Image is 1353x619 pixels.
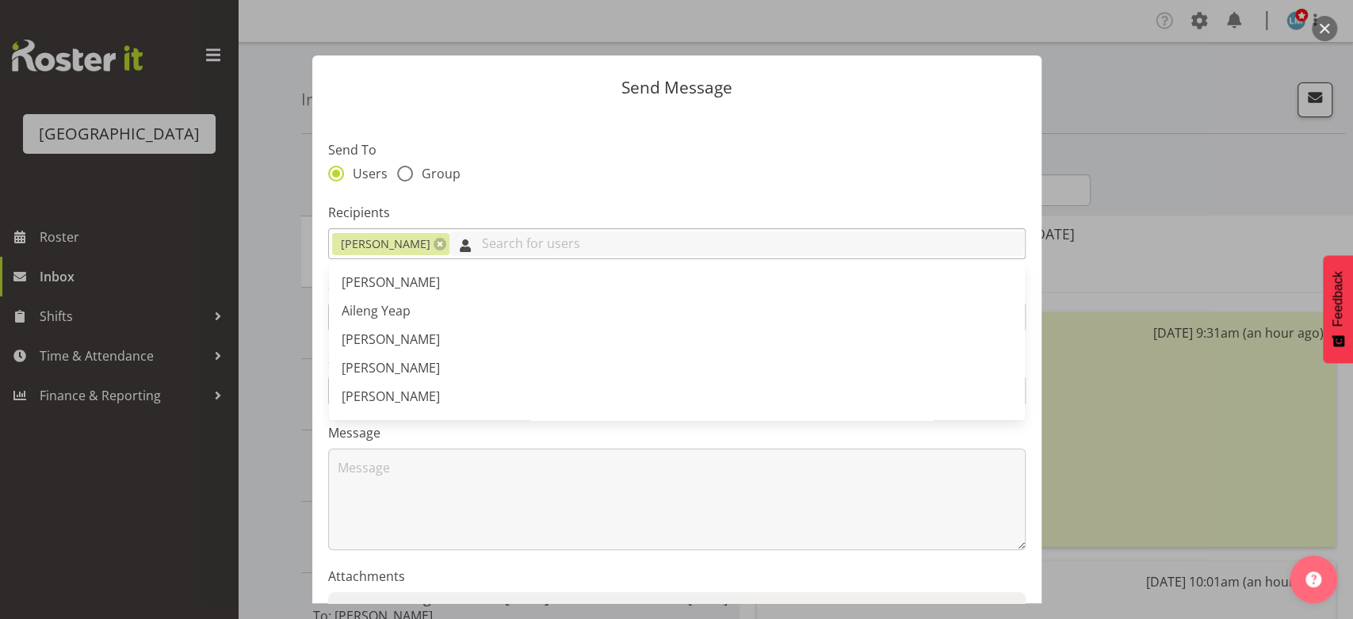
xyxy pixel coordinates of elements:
[328,276,1026,295] label: Send Via
[413,166,461,181] span: Group
[328,79,1026,96] p: Send Message
[342,388,440,405] span: [PERSON_NAME]
[328,203,1026,222] label: Recipients
[342,273,440,291] span: [PERSON_NAME]
[329,325,1025,353] a: [PERSON_NAME]
[329,382,1025,411] a: [PERSON_NAME]
[449,231,1024,256] input: Search for users
[329,411,1025,439] a: [PERSON_NAME]
[328,423,1026,442] label: Message
[342,416,440,434] span: [PERSON_NAME]
[328,567,1026,586] label: Attachments
[328,140,1026,159] label: Send To
[342,331,440,348] span: [PERSON_NAME]
[328,350,1026,369] label: Subject
[342,302,411,319] span: Aileng Yeap
[329,296,1025,325] a: Aileng Yeap
[329,268,1025,296] a: [PERSON_NAME]
[344,166,388,181] span: Users
[1305,571,1321,587] img: help-xxl-2.png
[329,353,1025,382] a: [PERSON_NAME]
[341,235,430,253] span: [PERSON_NAME]
[328,375,1026,407] input: Subject
[342,359,440,376] span: [PERSON_NAME]
[1323,255,1353,363] button: Feedback - Show survey
[1331,271,1345,327] span: Feedback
